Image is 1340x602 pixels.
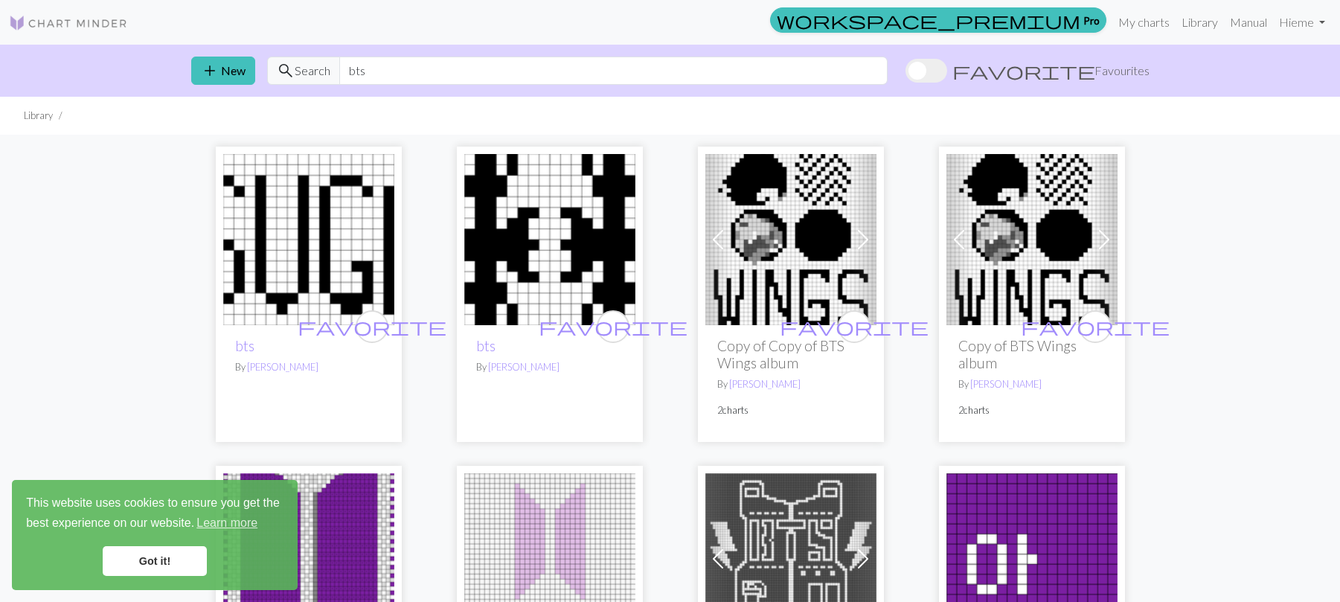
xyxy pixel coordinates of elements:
a: bts-logo-bts-army-kpop-hip-hop-music-drawing-symbol-letter-2018-png-clipart.jpg [223,550,394,564]
button: favourite [597,310,629,343]
a: Suga [223,231,394,245]
a: [PERSON_NAME] [247,361,318,373]
img: BTS Wings album [946,154,1118,325]
div: cookieconsent [12,480,298,590]
a: BTS Wings album [946,231,1118,245]
a: Chrome [464,231,635,245]
button: New [191,57,255,85]
a: My charts [1112,7,1176,37]
button: favourite [838,310,871,343]
p: 2 charts [717,403,865,417]
img: Chrome [464,154,635,325]
img: BTS Wings album [705,154,876,325]
span: favorite [952,60,1095,81]
a: white outline on black background [705,550,876,564]
a: Hieme [1273,7,1331,37]
a: cropped bts.jpg [464,550,635,564]
a: learn more about cookies [194,512,260,534]
a: bts [235,337,254,354]
span: add [201,60,219,81]
a: [PERSON_NAME] [488,361,560,373]
i: favourite [1021,312,1170,342]
span: This website uses cookies to ensure you get the best experience on our website. [26,494,283,534]
span: Favourites [1094,62,1150,80]
button: favourite [1079,310,1112,343]
span: search [277,60,295,81]
i: favourite [539,312,687,342]
i: favourite [780,312,929,342]
img: Logo [9,14,128,32]
button: favourite [356,310,388,343]
i: favourite [298,312,446,342]
h2: Copy of Copy of BTS Wings album [717,337,865,371]
a: Library [1176,7,1224,37]
li: Library [24,109,53,123]
span: favorite [539,315,687,338]
p: By [235,360,382,374]
a: BTS Mini Bag - Back [946,550,1118,564]
p: By [717,377,865,391]
a: [PERSON_NAME] [729,378,801,390]
a: BTS Wings album [705,231,876,245]
img: Suga [223,154,394,325]
p: By [476,360,623,374]
span: favorite [780,315,929,338]
label: Show favourites [905,57,1150,85]
a: bts [476,337,496,354]
p: By [958,377,1106,391]
span: favorite [298,315,446,338]
a: Manual [1224,7,1273,37]
span: workspace_premium [777,10,1080,31]
a: dismiss cookie message [103,546,207,576]
p: 2 charts [958,403,1106,417]
h2: Copy of BTS Wings album [958,337,1106,371]
span: favorite [1021,315,1170,338]
a: [PERSON_NAME] [970,378,1042,390]
span: Search [295,62,330,80]
a: Pro [770,7,1106,33]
